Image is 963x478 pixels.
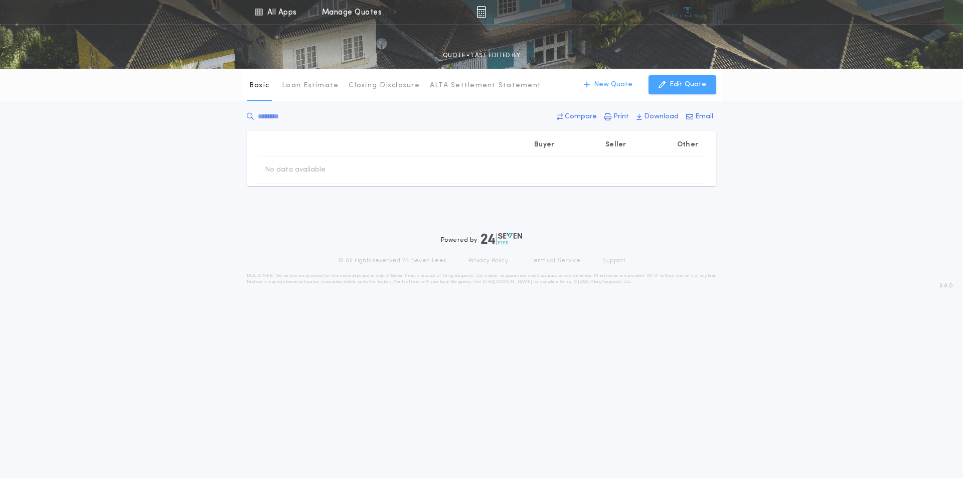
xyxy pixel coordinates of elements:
[683,108,716,126] button: Email
[644,112,679,122] p: Download
[574,75,643,94] button: New Quote
[349,81,420,91] p: Closing Disclosure
[594,80,632,90] p: New Quote
[481,233,522,245] img: logo
[554,108,600,126] button: Compare
[613,112,629,122] p: Print
[441,233,522,245] div: Powered by
[282,81,339,91] p: Loan Estimate
[565,112,597,122] p: Compare
[247,273,716,285] p: DISCLAIMER: This estimate is provided for informational purposes only. 24|Seven Fees, a product o...
[633,108,682,126] button: Download
[601,108,632,126] button: Print
[677,140,698,150] p: Other
[257,157,334,183] td: No data available
[605,140,626,150] p: Seller
[695,112,713,122] p: Email
[468,257,509,265] a: Privacy Policy
[602,257,625,265] a: Support
[534,140,554,150] p: Buyer
[476,6,486,18] img: img
[338,257,446,265] p: © All rights reserved. 24|Seven Fees
[669,7,707,17] img: vs-icon
[430,81,541,91] p: ALTA Settlement Statement
[649,75,716,94] button: Edit Quote
[443,51,520,61] p: QUOTE - LAST EDITED BY
[939,281,953,290] span: 3.8.0
[249,81,269,91] p: Basic
[483,280,532,284] a: [URL][DOMAIN_NAME]
[530,257,580,265] a: Terms of Service
[670,80,706,90] p: Edit Quote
